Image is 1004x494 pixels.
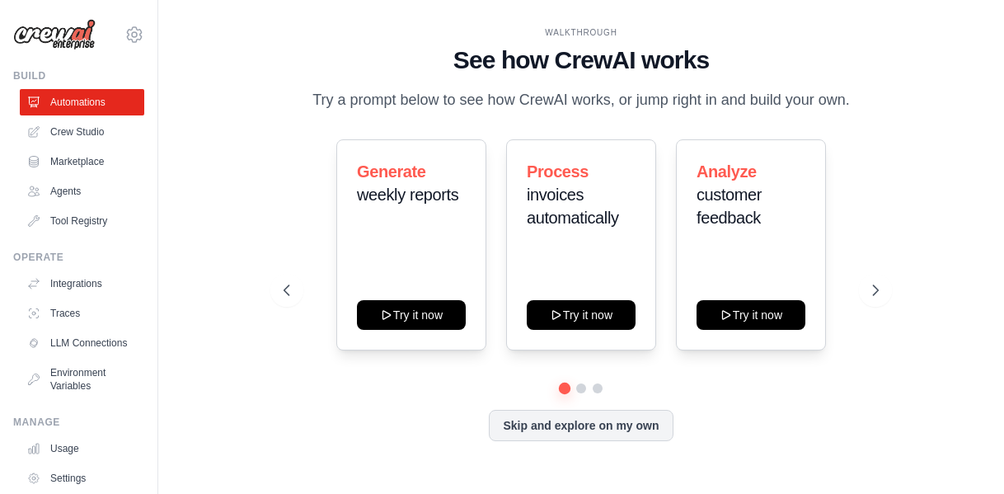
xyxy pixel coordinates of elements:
[357,300,466,330] button: Try it now
[304,88,858,112] p: Try a prompt below to see how CrewAI works, or jump right in and build your own.
[284,45,879,75] h1: See how CrewAI works
[13,416,144,429] div: Manage
[527,186,619,227] span: invoices automatically
[357,162,426,181] span: Generate
[20,119,144,145] a: Crew Studio
[13,251,144,264] div: Operate
[20,360,144,399] a: Environment Variables
[489,410,673,441] button: Skip and explore on my own
[20,178,144,205] a: Agents
[20,435,144,462] a: Usage
[284,26,879,39] div: WALKTHROUGH
[527,162,589,181] span: Process
[20,89,144,115] a: Automations
[697,186,762,227] span: customer feedback
[20,330,144,356] a: LLM Connections
[20,271,144,297] a: Integrations
[697,162,757,181] span: Analyze
[527,300,636,330] button: Try it now
[13,69,144,82] div: Build
[20,465,144,492] a: Settings
[13,19,96,50] img: Logo
[20,208,144,234] a: Tool Registry
[697,300,805,330] button: Try it now
[357,186,458,204] span: weekly reports
[20,300,144,327] a: Traces
[20,148,144,175] a: Marketplace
